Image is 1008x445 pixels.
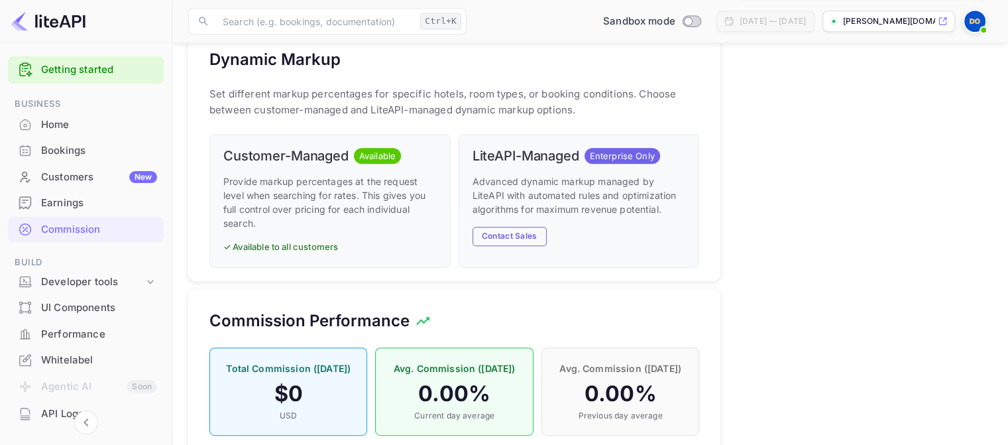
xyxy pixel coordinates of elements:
[8,401,164,427] div: API Logs
[209,310,410,332] h5: Commission Performance
[555,410,685,422] p: Previous day average
[41,300,157,316] div: UI Components
[8,97,164,111] span: Business
[420,13,461,30] div: Ctrl+K
[8,322,164,346] a: Performance
[223,241,437,254] p: ✓ Available to all customers
[473,148,579,164] h6: LiteAPI-Managed
[8,217,164,243] div: Commission
[555,361,685,375] p: Avg. Commission ([DATE])
[223,148,349,164] h6: Customer-Managed
[585,150,660,163] span: Enterprise Only
[41,407,157,422] div: API Logs
[41,275,144,290] div: Developer tools
[389,361,519,375] p: Avg. Commission ([DATE])
[473,227,547,246] button: Contact Sales
[41,353,157,368] div: Whitelabel
[223,361,353,375] p: Total Commission ([DATE])
[8,401,164,426] a: API Logs
[555,381,685,407] h4: 0.00 %
[223,174,437,230] p: Provide markup percentages at the request level when searching for rates. This gives you full con...
[8,295,164,321] div: UI Components
[389,410,519,422] p: Current day average
[473,174,686,216] p: Advanced dynamic markup managed by LiteAPI with automated rules and optimization algorithms for m...
[354,150,401,163] span: Available
[8,190,164,216] div: Earnings
[8,112,164,138] div: Home
[8,348,164,373] div: Whitelabel
[843,15,935,27] p: [PERSON_NAME][DOMAIN_NAME]...
[8,255,164,270] span: Build
[740,15,806,27] div: [DATE] — [DATE]
[8,190,164,215] a: Earnings
[8,112,164,137] a: Home
[8,164,164,190] div: CustomersNew
[8,164,164,189] a: CustomersNew
[8,295,164,320] a: UI Components
[209,86,699,118] p: Set different markup percentages for specific hotels, room types, or booking conditions. Choose b...
[8,138,164,162] a: Bookings
[41,196,157,211] div: Earnings
[215,8,415,34] input: Search (e.g. bookings, documentation)
[603,14,675,29] span: Sandbox mode
[209,49,341,70] h5: Dynamic Markup
[8,56,164,84] div: Getting started
[41,62,157,78] a: Getting started
[8,271,164,294] div: Developer tools
[223,410,353,422] p: USD
[129,171,157,183] div: New
[8,348,164,372] a: Whitelabel
[8,322,164,348] div: Performance
[223,381,353,407] h4: $ 0
[41,143,157,159] div: Bookings
[598,14,706,29] div: Switch to Production mode
[8,217,164,241] a: Commission
[8,138,164,164] div: Bookings
[964,11,985,32] img: David Omotayo
[74,411,98,434] button: Collapse navigation
[41,327,157,342] div: Performance
[41,117,157,133] div: Home
[389,381,519,407] h4: 0.00 %
[41,222,157,237] div: Commission
[41,170,157,185] div: Customers
[11,11,85,32] img: LiteAPI logo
